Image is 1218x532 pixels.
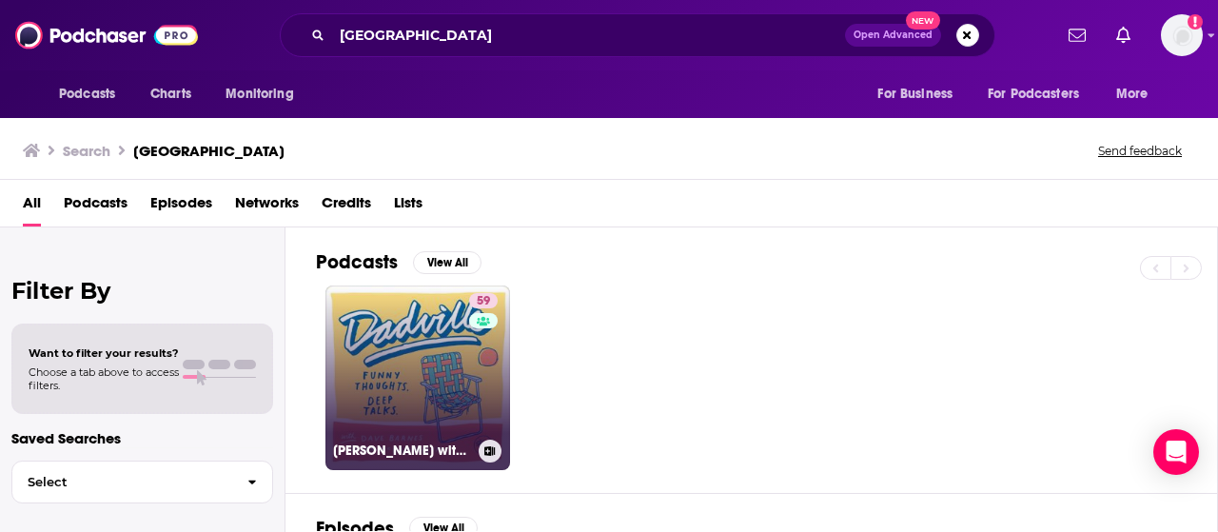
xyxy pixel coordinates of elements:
[975,76,1107,112] button: open menu
[150,187,212,227] a: Episodes
[29,346,179,360] span: Want to filter your results?
[46,76,140,112] button: open menu
[11,277,273,305] h2: Filter By
[212,76,318,112] button: open menu
[316,250,398,274] h2: Podcasts
[1161,14,1203,56] button: Show profile menu
[63,142,110,160] h3: Search
[64,187,128,227] a: Podcasts
[316,250,481,274] a: PodcastsView All
[138,76,203,112] a: Charts
[11,429,273,447] p: Saved Searches
[988,81,1079,108] span: For Podcasters
[15,17,198,53] img: Podchaser - Follow, Share and Rate Podcasts
[854,30,933,40] span: Open Advanced
[226,81,293,108] span: Monitoring
[1061,19,1093,51] a: Show notifications dropdown
[477,292,490,311] span: 59
[23,187,41,227] a: All
[1188,14,1203,30] svg: Email not verified
[59,81,115,108] span: Podcasts
[1161,14,1203,56] span: Logged in as carlosrosario
[906,11,940,30] span: New
[11,461,273,503] button: Select
[235,187,299,227] a: Networks
[29,365,179,392] span: Choose a tab above to access filters.
[332,20,845,50] input: Search podcasts, credits, & more...
[150,81,191,108] span: Charts
[877,81,953,108] span: For Business
[1116,81,1149,108] span: More
[394,187,422,227] a: Lists
[280,13,995,57] div: Search podcasts, credits, & more...
[1103,76,1172,112] button: open menu
[1092,143,1188,159] button: Send feedback
[1153,429,1199,475] div: Open Intercom Messenger
[325,286,510,470] a: 59[PERSON_NAME] with [PERSON_NAME] and [PERSON_NAME]
[333,443,471,459] h3: [PERSON_NAME] with [PERSON_NAME] and [PERSON_NAME]
[12,476,232,488] span: Select
[413,251,481,274] button: View All
[133,142,285,160] h3: [GEOGRAPHIC_DATA]
[1109,19,1138,51] a: Show notifications dropdown
[1161,14,1203,56] img: User Profile
[845,24,941,47] button: Open AdvancedNew
[469,293,498,308] a: 59
[864,76,976,112] button: open menu
[322,187,371,227] a: Credits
